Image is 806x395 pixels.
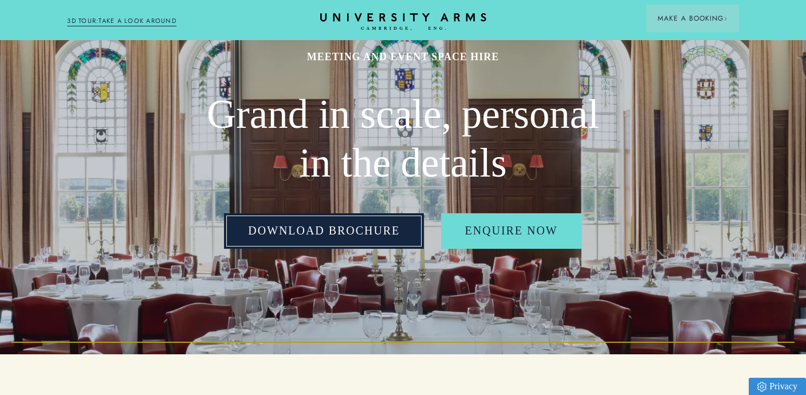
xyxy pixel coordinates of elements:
[67,16,176,26] a: 3D TOUR:TAKE A LOOK AROUND
[646,5,739,32] button: Make a BookingArrow icon
[749,378,806,395] a: Privacy
[202,90,605,187] h2: Grand in scale, personal in the details
[757,382,766,392] img: Privacy
[441,213,582,249] a: Enquire Now
[724,17,728,21] img: Arrow icon
[224,213,424,249] a: Download Brochure
[658,13,728,24] span: Make a Booking
[202,50,605,64] h1: MEETING AND EVENT SPACE HIRE
[320,13,486,31] a: Home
